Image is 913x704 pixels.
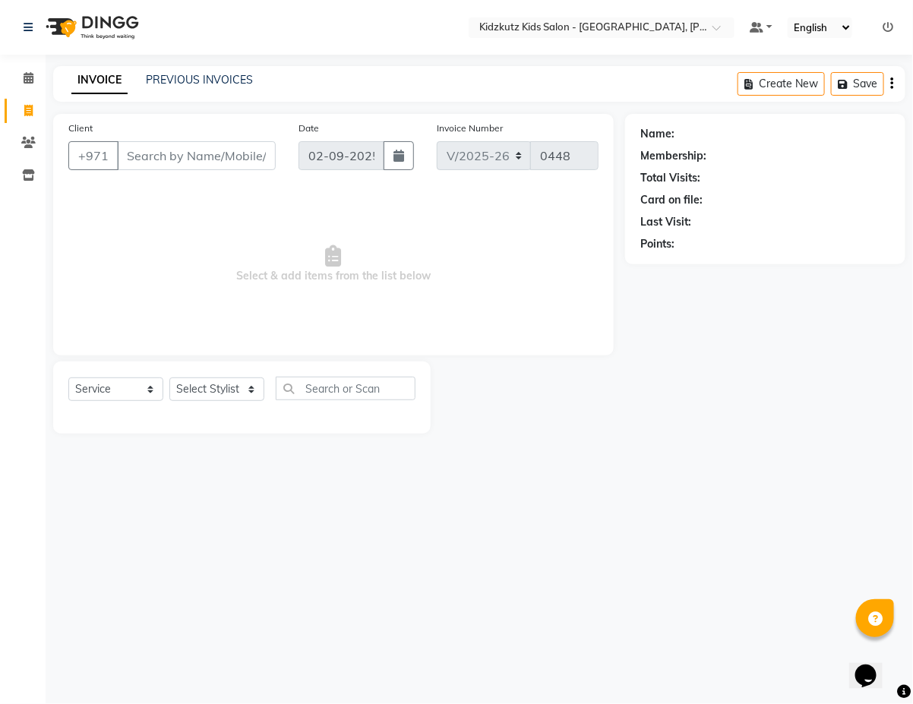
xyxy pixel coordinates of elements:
[68,122,93,135] label: Client
[68,188,599,340] span: Select & add items from the list below
[640,126,674,142] div: Name:
[640,236,674,252] div: Points:
[117,141,276,170] input: Search by Name/Mobile/Email/Code
[831,72,884,96] button: Save
[68,141,118,170] button: +971
[640,148,706,164] div: Membership:
[640,170,700,186] div: Total Visits:
[738,72,825,96] button: Create New
[39,6,143,49] img: logo
[640,192,703,208] div: Card on file:
[299,122,319,135] label: Date
[849,643,898,689] iframe: chat widget
[276,377,415,400] input: Search or Scan
[71,67,128,94] a: INVOICE
[146,73,253,87] a: PREVIOUS INVOICES
[437,122,503,135] label: Invoice Number
[640,214,691,230] div: Last Visit:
